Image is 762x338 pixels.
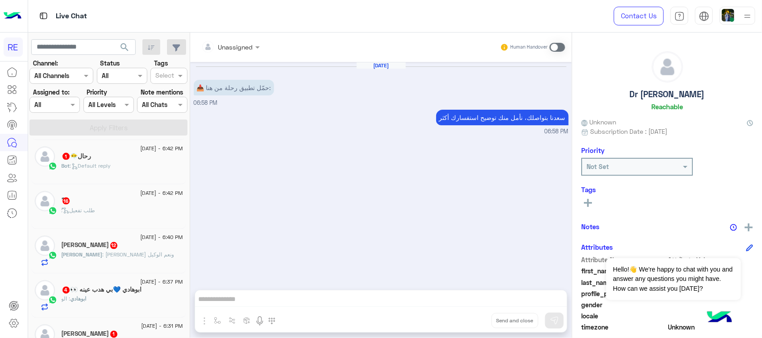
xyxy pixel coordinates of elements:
img: defaultAdmin.png [35,191,55,211]
h6: Priority [581,146,604,154]
span: ابوهادي [71,296,87,302]
p: 19/8/2025, 6:58 PM [436,110,569,125]
span: : طلب تفعيل [62,207,96,214]
span: [DATE] - 6:31 PM [141,322,183,330]
span: Hello!👋 We're happy to chat with you and answer any questions you might have. How can we assist y... [606,258,741,300]
span: null [668,300,754,309]
h6: [DATE] [357,62,406,69]
button: search [114,39,136,58]
img: Logo [4,7,21,25]
p: Live Chat [56,10,87,22]
label: Channel: [33,58,58,68]
span: 06:58 PM [194,99,218,106]
span: timezone [581,322,666,332]
img: tab [675,11,685,21]
h5: عبدالإله أبوسرداح [62,242,118,249]
span: Unknown [668,322,754,332]
span: 1 [110,331,117,338]
img: add [745,223,753,231]
img: defaultAdmin.png [35,236,55,256]
img: WhatsApp [48,162,57,171]
h5: ابوهادي 💙بي هدب عينه 👀 [62,286,142,294]
button: Send and close [491,313,538,328]
button: Apply Filters [29,120,187,136]
span: [PERSON_NAME] [62,251,103,258]
span: Attribute Name [581,255,666,264]
label: Status [100,58,120,68]
img: profile [742,11,753,22]
a: tab [670,7,688,25]
h6: Attributes [581,243,613,251]
span: 1 [62,153,70,160]
span: [DATE] - 6:42 PM [140,144,183,153]
span: Unknown [581,117,616,127]
span: : Default reply [70,162,111,169]
p: 19/8/2025, 6:58 PM [194,80,274,95]
h6: Notes [581,223,600,231]
img: hulul-logo.png [704,302,735,334]
h5: باسل السهلي [62,330,118,338]
img: defaultAdmin.png [35,280,55,301]
img: WhatsApp [48,206,57,215]
img: notes [730,224,737,231]
h6: Reachable [651,103,683,111]
label: Priority [87,87,107,97]
span: null [668,311,754,321]
img: defaultAdmin.png [35,147,55,167]
span: الو [62,296,71,302]
img: WhatsApp [48,251,57,260]
span: locale [581,311,666,321]
h5: رحال😶‍🌫 [62,153,92,160]
label: Tags [154,58,168,68]
span: Subscription Date : [DATE] [590,127,667,136]
label: Note mentions [141,87,183,97]
span: [DATE] - 6:40 PM [140,234,183,242]
span: gender [581,300,666,309]
span: last_name [581,278,666,287]
span: first_name [581,266,666,276]
img: WhatsApp [48,296,57,305]
img: userImage [722,9,734,21]
a: Contact Us [614,7,664,25]
h5: ً [62,197,71,205]
span: [DATE] - 6:42 PM [140,189,183,197]
div: Select [154,70,174,82]
span: 06:58 PM [545,128,569,136]
img: tab [38,10,49,21]
span: profile_pic [581,289,666,298]
span: Bot [62,162,70,169]
h6: Tags [581,185,753,194]
span: 12 [110,242,117,249]
span: 4 [62,287,70,294]
small: Human Handover [510,44,548,51]
span: search [119,42,130,53]
span: [DATE] - 6:37 PM [140,278,183,286]
span: 16 [62,198,70,205]
img: tab [699,11,709,21]
label: Assigned to: [33,87,70,97]
h5: Dr [PERSON_NAME] [630,89,705,99]
span: حسبي الله ونعم الوكيل [103,251,175,258]
div: RE [4,37,23,57]
img: defaultAdmin.png [652,52,683,82]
